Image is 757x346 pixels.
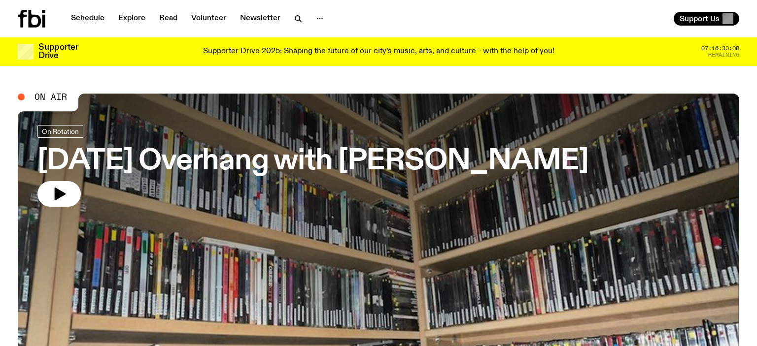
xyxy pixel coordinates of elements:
a: Newsletter [234,12,286,26]
span: Remaining [708,52,739,58]
a: [DATE] Overhang with [PERSON_NAME] [37,125,588,207]
span: 07:16:33:08 [701,46,739,51]
span: On Rotation [42,127,79,135]
h3: [DATE] Overhang with [PERSON_NAME] [37,148,588,175]
a: Schedule [65,12,110,26]
span: Support Us [680,14,720,23]
p: Supporter Drive 2025: Shaping the future of our city’s music, arts, and culture - with the help o... [203,47,554,56]
a: Explore [112,12,151,26]
h3: Supporter Drive [38,43,78,60]
a: Read [153,12,183,26]
a: On Rotation [37,125,83,138]
a: Volunteer [185,12,232,26]
span: On Air [34,93,67,101]
button: Support Us [674,12,739,26]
